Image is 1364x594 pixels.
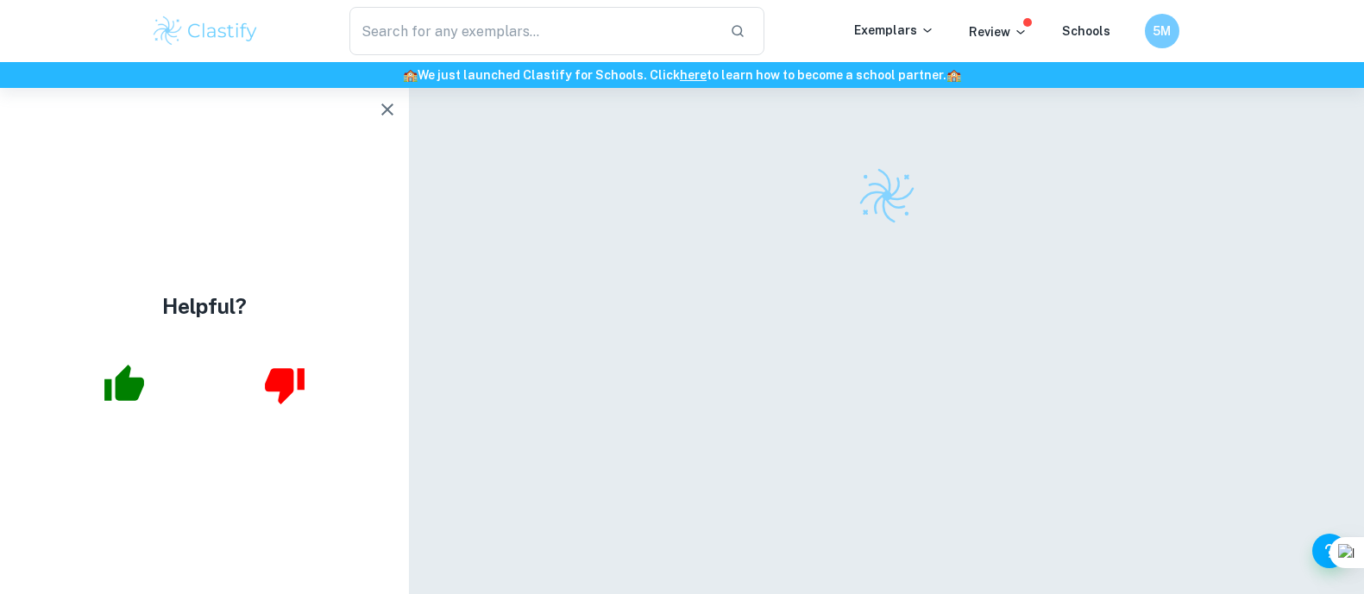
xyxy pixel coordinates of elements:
span: 🏫 [946,68,961,82]
img: Clastify logo [151,14,261,48]
a: Schools [1062,24,1110,38]
button: Help and Feedback [1312,534,1347,568]
p: Exemplars [854,21,934,40]
input: Search for any exemplars... [349,7,717,55]
p: Review [969,22,1028,41]
h6: We just launched Clastify for Schools. Click to learn how to become a school partner. [3,66,1361,84]
img: Clastify logo [857,166,917,226]
a: here [680,68,707,82]
h6: 5M [1152,22,1172,41]
span: 🏫 [403,68,418,82]
h4: Helpful? [162,291,247,322]
button: 5M [1145,14,1179,48]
